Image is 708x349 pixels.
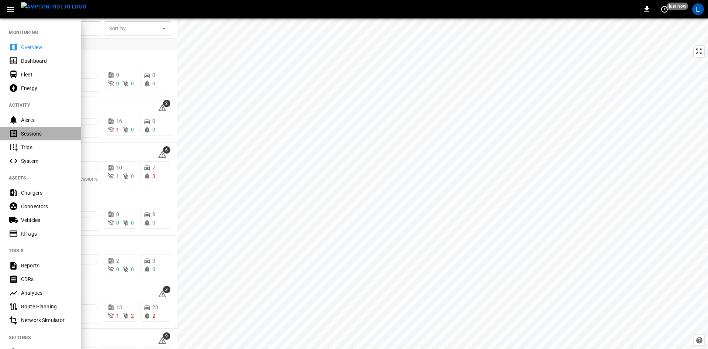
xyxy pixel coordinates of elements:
div: Fleet [21,71,72,78]
div: IdTags [21,230,72,237]
div: Network Simulator [21,317,72,324]
div: Alerts [21,116,72,124]
div: Analytics [21,289,72,297]
div: Trips [21,144,72,151]
div: CDRs [21,276,72,283]
div: Chargers [21,189,72,196]
div: Sessions [21,130,72,137]
span: just now [667,3,688,10]
div: Dashboard [21,57,72,65]
button: set refresh interval [659,3,670,15]
div: Connectors [21,203,72,210]
div: Route Planning [21,303,72,310]
div: System [21,157,72,165]
div: Vehicles [21,216,72,224]
div: Overview [21,44,72,51]
div: Reports [21,262,72,269]
div: Energy [21,85,72,92]
img: ampcontrol.io logo [21,2,86,11]
div: profile-icon [692,3,704,15]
